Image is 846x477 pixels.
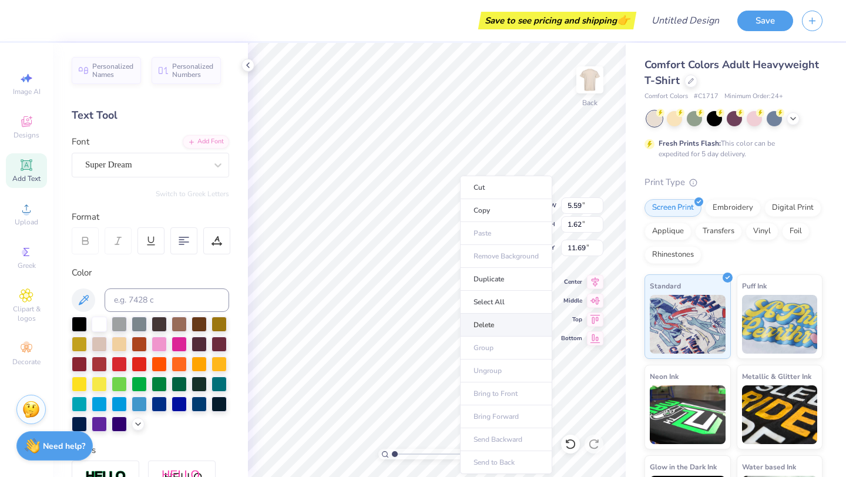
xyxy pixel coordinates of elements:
[578,68,602,92] img: Back
[72,135,89,149] label: Font
[72,210,230,224] div: Format
[13,87,41,96] span: Image AI
[156,189,229,199] button: Switch to Greek Letters
[460,268,552,291] li: Duplicate
[12,174,41,183] span: Add Text
[460,314,552,337] li: Delete
[43,441,85,452] strong: Need help?
[695,223,742,240] div: Transfers
[92,62,134,79] span: Personalized Names
[746,223,778,240] div: Vinyl
[644,199,701,217] div: Screen Print
[742,280,767,292] span: Puff Ink
[460,176,552,199] li: Cut
[561,315,582,324] span: Top
[14,130,39,140] span: Designs
[650,461,717,473] span: Glow in the Dark Ink
[15,217,38,227] span: Upload
[742,461,796,473] span: Water based Ink
[105,288,229,312] input: e.g. 7428 c
[705,199,761,217] div: Embroidery
[18,261,36,270] span: Greek
[650,370,679,382] span: Neon Ink
[650,280,681,292] span: Standard
[737,11,793,31] button: Save
[561,297,582,305] span: Middle
[72,108,229,123] div: Text Tool
[481,12,633,29] div: Save to see pricing and shipping
[644,176,822,189] div: Print Type
[172,62,214,79] span: Personalized Numbers
[582,98,597,108] div: Back
[742,295,818,354] img: Puff Ink
[6,304,47,323] span: Clipart & logos
[742,370,811,382] span: Metallic & Glitter Ink
[694,92,719,102] span: # C1717
[183,135,229,149] div: Add Font
[460,199,552,222] li: Copy
[659,138,803,159] div: This color can be expedited for 5 day delivery.
[644,58,819,88] span: Comfort Colors Adult Heavyweight T-Shirt
[650,385,726,444] img: Neon Ink
[12,357,41,367] span: Decorate
[561,278,582,286] span: Center
[782,223,810,240] div: Foil
[642,9,728,32] input: Untitled Design
[659,139,721,148] strong: Fresh Prints Flash:
[764,199,821,217] div: Digital Print
[644,246,701,264] div: Rhinestones
[72,444,229,457] div: Styles
[742,385,818,444] img: Metallic & Glitter Ink
[617,13,630,27] span: 👉
[650,295,726,354] img: Standard
[460,291,552,314] li: Select All
[561,334,582,342] span: Bottom
[72,266,229,280] div: Color
[644,223,691,240] div: Applique
[724,92,783,102] span: Minimum Order: 24 +
[644,92,688,102] span: Comfort Colors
